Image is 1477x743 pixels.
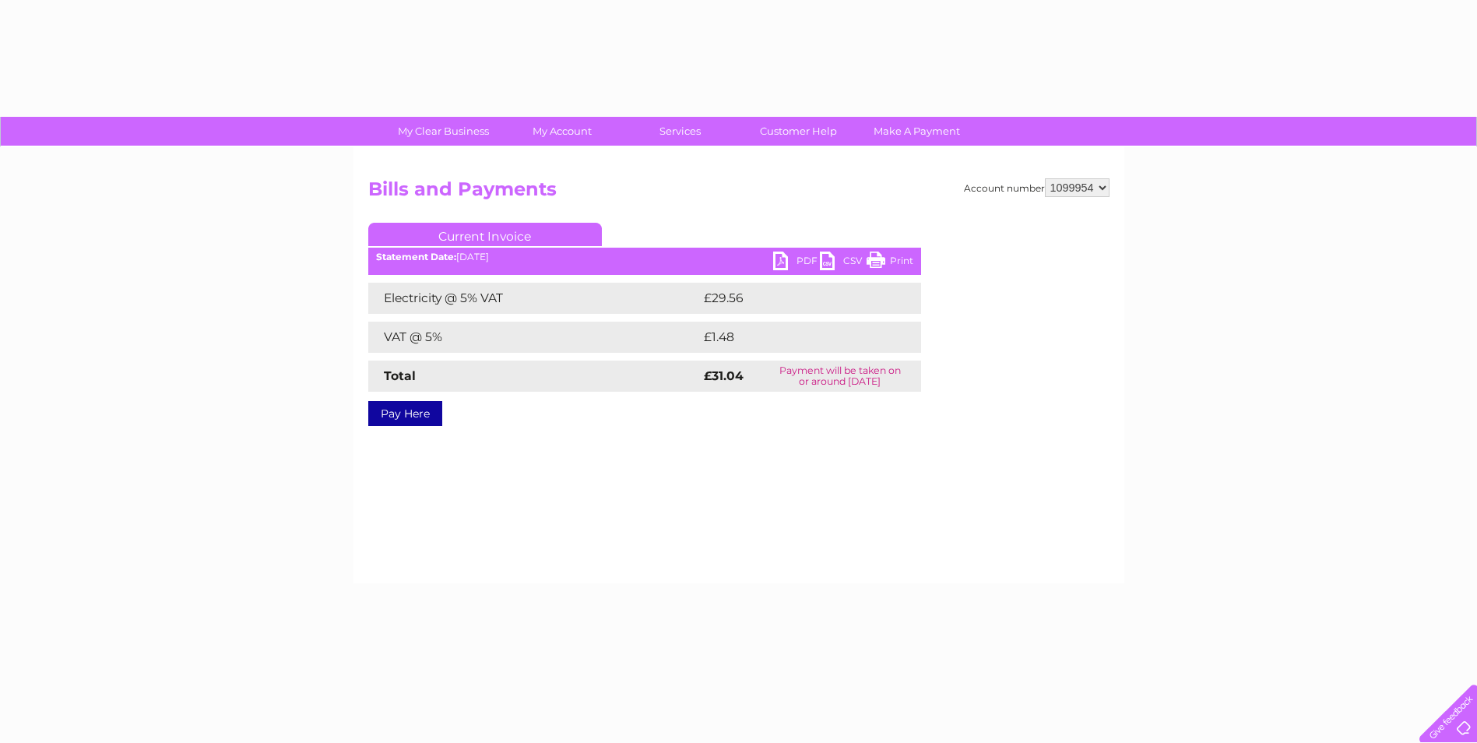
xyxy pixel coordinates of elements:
a: Print [867,252,913,274]
td: £29.56 [700,283,890,314]
div: Account number [964,178,1110,197]
a: Customer Help [734,117,863,146]
td: £1.48 [700,322,884,353]
td: Payment will be taken on or around [DATE] [759,361,921,392]
a: Pay Here [368,401,442,426]
strong: Total [384,368,416,383]
td: VAT @ 5% [368,322,700,353]
h2: Bills and Payments [368,178,1110,208]
a: Current Invoice [368,223,602,246]
div: [DATE] [368,252,921,262]
a: CSV [820,252,867,274]
a: Services [616,117,744,146]
a: My Account [498,117,626,146]
b: Statement Date: [376,251,456,262]
td: Electricity @ 5% VAT [368,283,700,314]
a: My Clear Business [379,117,508,146]
a: PDF [773,252,820,274]
strong: £31.04 [704,368,744,383]
a: Make A Payment [853,117,981,146]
